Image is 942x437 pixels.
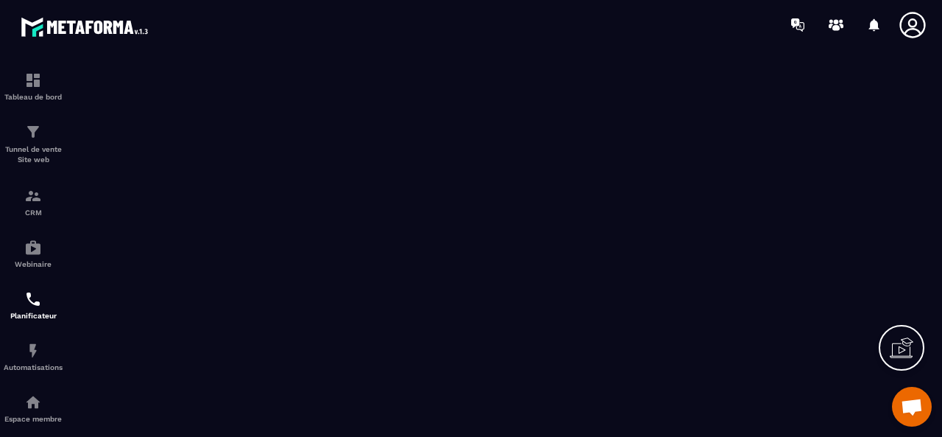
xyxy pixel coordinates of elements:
[24,290,42,308] img: scheduler
[4,331,63,382] a: automationsautomationsAutomatisations
[24,342,42,360] img: automations
[4,363,63,371] p: Automatisations
[24,187,42,205] img: formation
[21,13,153,41] img: logo
[4,144,63,165] p: Tunnel de vente Site web
[4,209,63,217] p: CRM
[4,112,63,176] a: formationformationTunnel de vente Site web
[24,239,42,256] img: automations
[4,312,63,320] p: Planificateur
[4,415,63,423] p: Espace membre
[4,260,63,268] p: Webinaire
[24,71,42,89] img: formation
[892,387,932,427] div: Ouvrir le chat
[4,176,63,228] a: formationformationCRM
[24,394,42,411] img: automations
[4,279,63,331] a: schedulerschedulerPlanificateur
[4,60,63,112] a: formationformationTableau de bord
[4,228,63,279] a: automationsautomationsWebinaire
[4,93,63,101] p: Tableau de bord
[24,123,42,141] img: formation
[4,382,63,434] a: automationsautomationsEspace membre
